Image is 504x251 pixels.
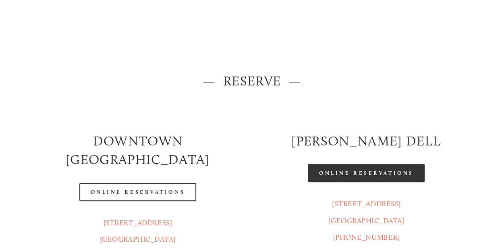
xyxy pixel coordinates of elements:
a: [STREET_ADDRESS] [103,218,172,227]
a: [GEOGRAPHIC_DATA] [100,235,176,244]
a: [GEOGRAPHIC_DATA] [328,216,404,225]
a: Online Reservations [308,164,425,182]
h2: Downtown [GEOGRAPHIC_DATA] [30,132,245,169]
a: [STREET_ADDRESS] [332,199,401,208]
h2: — Reserve — [30,72,474,91]
a: Online Reservations [79,183,196,201]
a: [PHONE_NUMBER] [333,233,400,242]
h2: [PERSON_NAME] DELL [259,132,474,151]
